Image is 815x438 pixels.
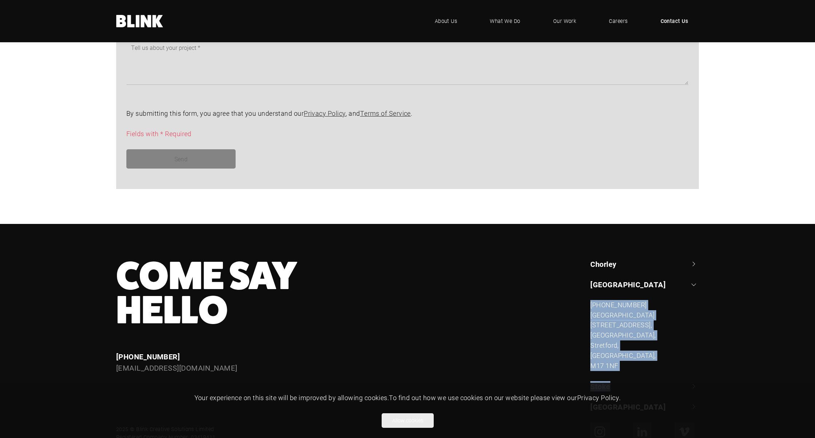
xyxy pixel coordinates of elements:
[116,259,462,327] h3: Come Say Hello
[598,10,638,32] a: Careers
[116,352,180,361] a: [PHONE_NUMBER]
[194,393,621,402] span: Your experience on this site will be improved by allowing cookies. To find out how we use cookies...
[590,310,699,371] div: [GEOGRAPHIC_DATA][STREET_ADDRESS], [GEOGRAPHIC_DATA], Stretford, [GEOGRAPHIC_DATA], M17 1NF
[542,10,587,32] a: Our Work
[435,17,457,25] span: About Us
[126,108,689,119] p: By submitting this form, you agree that you understand our , and .
[360,109,411,118] a: Terms of Service
[577,393,619,402] a: Privacy Policy
[590,300,646,309] a: [PHONE_NUMBER]
[424,10,468,32] a: About Us
[609,17,627,25] span: Careers
[116,15,164,27] a: Home
[126,129,192,138] span: Fields with * Required
[590,381,699,391] a: Stoke
[590,279,699,289] a: [GEOGRAPHIC_DATA]
[304,109,346,118] a: Privacy Policy
[590,259,699,269] a: Chorley
[490,17,520,25] span: What We Do
[382,413,434,428] button: Allow cookies
[479,10,531,32] a: What We Do
[116,363,237,372] a: [EMAIL_ADDRESS][DOMAIN_NAME]
[590,300,699,371] div: [GEOGRAPHIC_DATA]
[553,17,576,25] span: Our Work
[650,10,699,32] a: Contact Us
[661,17,688,25] span: Contact Us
